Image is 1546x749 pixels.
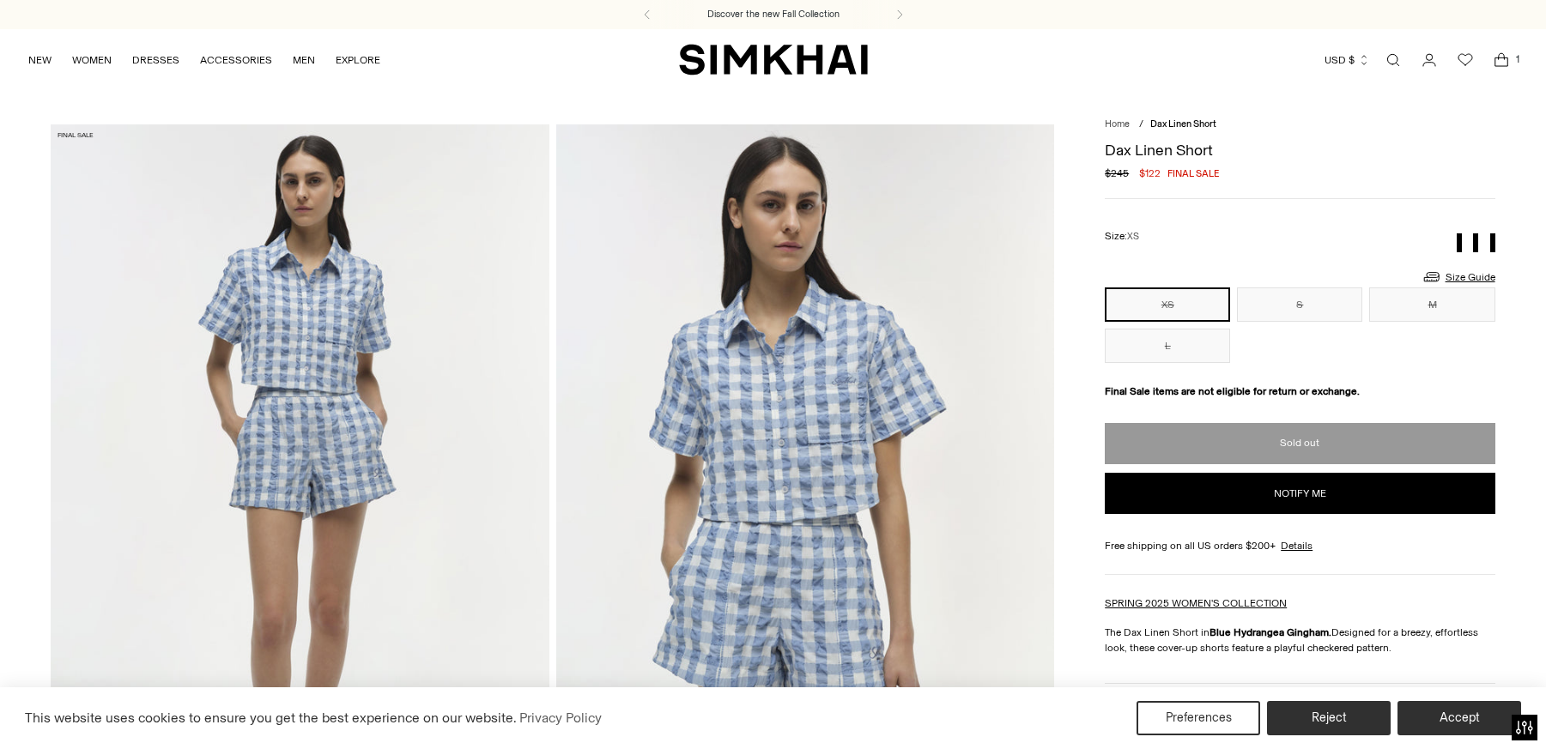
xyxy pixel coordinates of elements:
[1422,266,1495,287] a: Size Guide
[1105,118,1130,130] a: Home
[1105,142,1494,158] h1: Dax Linen Short
[1105,684,1494,728] button: More Details
[293,41,315,79] a: MEN
[1448,43,1482,77] a: Wishlist
[1267,701,1391,735] button: Reject
[1376,43,1410,77] a: Open search modal
[1281,538,1313,553] a: Details
[1484,43,1519,77] a: Open cart modal
[200,41,272,79] a: ACCESSORIES
[1105,166,1129,181] s: $245
[1139,118,1143,132] div: /
[1137,701,1260,735] button: Preferences
[1150,118,1216,130] span: Dax Linen Short
[707,8,840,21] a: Discover the new Fall Collection
[1325,41,1370,79] button: USD $
[1369,287,1494,322] button: M
[1510,51,1525,67] span: 1
[1127,231,1139,242] span: XS
[1397,701,1521,735] button: Accept
[1105,329,1230,363] button: L
[1105,118,1494,132] nav: breadcrumbs
[1105,597,1287,609] a: SPRING 2025 WOMEN'S COLLECTION
[1105,625,1494,655] p: The Dax Linen Short in Designed for a breezy, effortless look, these cover-up shorts feature a pl...
[1210,626,1331,638] strong: Blue Hydrangea Gingham.
[1139,166,1161,181] span: $122
[25,710,517,726] span: This website uses cookies to ensure you get the best experience on our website.
[1412,43,1446,77] a: Go to the account page
[1237,287,1362,322] button: S
[1105,473,1494,514] button: Notify me
[1105,287,1230,322] button: XS
[28,41,52,79] a: NEW
[72,41,112,79] a: WOMEN
[1105,228,1139,245] label: Size:
[517,705,604,731] a: Privacy Policy (opens in a new tab)
[1105,538,1494,553] div: Free shipping on all US orders $200+
[132,41,179,79] a: DRESSES
[679,43,868,76] a: SIMKHAI
[336,41,380,79] a: EXPLORE
[1105,385,1360,397] strong: Final Sale items are not eligible for return or exchange.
